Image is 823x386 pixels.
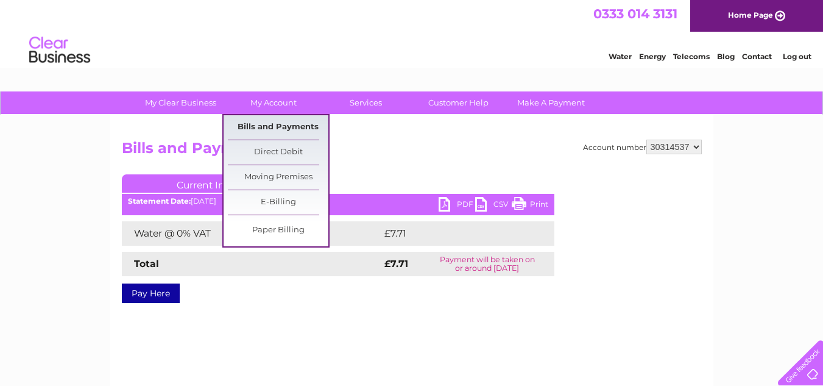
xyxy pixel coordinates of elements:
a: Log out [783,52,811,61]
td: Water @ 0% VAT [122,221,381,246]
b: Statement Date: [128,196,191,206]
a: Direct Debit [228,140,328,165]
a: My Clear Business [130,91,231,114]
a: Paper Billing [228,218,328,243]
a: Bills and Payments [228,115,328,140]
a: Energy [639,52,666,61]
a: 0333 014 3131 [593,6,677,21]
td: Payment will be taken on or around [DATE] [420,252,554,276]
a: E-Billing [228,190,328,215]
a: Contact [742,52,772,61]
a: Pay Here [122,284,180,303]
a: My Account [223,91,323,114]
h2: Bills and Payments [122,140,702,163]
a: Blog [717,52,735,61]
a: Moving Premises [228,165,328,190]
a: Water [609,52,632,61]
a: Print [512,197,548,215]
img: logo.png [29,32,91,69]
a: Current Invoice [122,174,305,193]
a: Services [316,91,416,114]
strong: Total [134,258,159,270]
td: £7.71 [381,221,523,246]
a: Customer Help [408,91,509,114]
a: Telecoms [673,52,710,61]
div: Clear Business is a trading name of Verastar Limited (registered in [GEOGRAPHIC_DATA] No. 3667643... [124,7,700,59]
a: Make A Payment [501,91,601,114]
a: PDF [439,197,475,215]
a: CSV [475,197,512,215]
div: [DATE] [122,197,554,206]
div: Account number [583,140,702,154]
strong: £7.71 [384,258,408,270]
